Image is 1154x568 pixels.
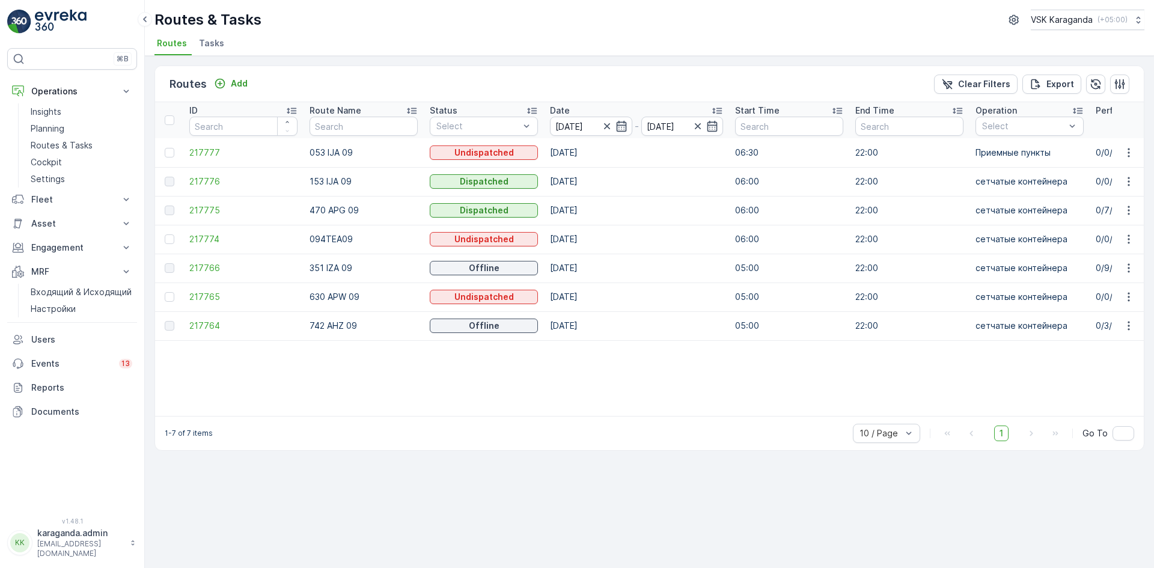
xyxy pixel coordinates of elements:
p: - [635,119,639,133]
a: 217766 [189,262,298,274]
p: Offline [469,320,499,332]
button: Clear Filters [934,75,1018,94]
td: 05:00 [729,282,849,311]
td: сетчатыe контейнера [969,254,1090,282]
p: Events [31,358,112,370]
td: [DATE] [544,225,729,254]
button: Engagement [7,236,137,260]
span: Tasks [199,37,224,49]
img: logo [7,10,31,34]
input: dd/mm/yyyy [550,117,632,136]
td: 470 APG 09 [304,196,424,225]
button: Fleet [7,188,137,212]
p: Undispatched [454,291,514,303]
td: 06:00 [729,196,849,225]
p: Select [436,120,519,132]
span: Routes [157,37,187,49]
p: Route Name [310,105,361,117]
button: Dispatched [430,174,538,189]
td: [DATE] [544,282,729,311]
td: 22:00 [849,311,969,340]
p: Operations [31,85,113,97]
input: Search [189,117,298,136]
button: Operations [7,79,137,103]
td: сетчатыe контейнера [969,167,1090,196]
td: 742 AHZ 09 [304,311,424,340]
a: 217765 [189,291,298,303]
p: 13 [121,359,130,368]
p: ⌘B [117,54,129,64]
div: Toggle Row Selected [165,321,174,331]
td: 22:00 [849,138,969,167]
button: Offline [430,319,538,333]
p: Clear Filters [958,78,1010,90]
a: Planning [26,120,137,137]
div: KK [10,533,29,552]
p: Date [550,105,570,117]
input: dd/mm/yyyy [641,117,724,136]
a: 217776 [189,176,298,188]
p: Dispatched [460,204,508,216]
button: Undispatched [430,232,538,246]
td: сетчатыe контейнера [969,196,1090,225]
td: 22:00 [849,225,969,254]
button: KKkaraganda.admin[EMAIL_ADDRESS][DOMAIN_NAME] [7,527,137,558]
button: Export [1022,75,1081,94]
td: 094TEA09 [304,225,424,254]
p: Planning [31,123,64,135]
button: MRF [7,260,137,284]
span: Go To [1082,427,1108,439]
p: Operation [975,105,1017,117]
div: Toggle Row Selected [165,148,174,157]
p: [EMAIL_ADDRESS][DOMAIN_NAME] [37,539,124,558]
p: Users [31,334,132,346]
p: ID [189,105,198,117]
a: 217774 [189,233,298,245]
td: 22:00 [849,254,969,282]
div: Toggle Row Selected [165,292,174,302]
td: 351 IZA 09 [304,254,424,282]
td: сетчатыe контейнера [969,225,1090,254]
button: Dispatched [430,203,538,218]
p: Select [982,120,1065,132]
td: 05:00 [729,311,849,340]
td: 06:00 [729,225,849,254]
p: Undispatched [454,233,514,245]
p: Performance [1096,105,1149,117]
p: MRF [31,266,113,278]
p: Cockpit [31,156,62,168]
td: [DATE] [544,138,729,167]
td: сетчатыe контейнера [969,282,1090,311]
p: Routes & Tasks [31,139,93,151]
td: Приемные пункты [969,138,1090,167]
a: Users [7,328,137,352]
input: Search [855,117,963,136]
a: Cockpit [26,154,137,171]
p: Add [231,78,248,90]
p: Documents [31,406,132,418]
p: Routes & Tasks [154,10,261,29]
p: ( +05:00 ) [1098,15,1128,25]
p: End Time [855,105,894,117]
p: Status [430,105,457,117]
td: 053 IJA 09 [304,138,424,167]
a: Routes & Tasks [26,137,137,154]
p: Настройки [31,303,76,315]
td: 22:00 [849,167,969,196]
p: Входящий & Исходящий [31,286,132,298]
a: Settings [26,171,137,188]
p: Fleet [31,194,113,206]
p: Engagement [31,242,113,254]
a: Reports [7,376,137,400]
a: Documents [7,400,137,424]
a: 217777 [189,147,298,159]
p: 1-7 of 7 items [165,429,213,438]
p: Undispatched [454,147,514,159]
td: [DATE] [544,254,729,282]
a: 217775 [189,204,298,216]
